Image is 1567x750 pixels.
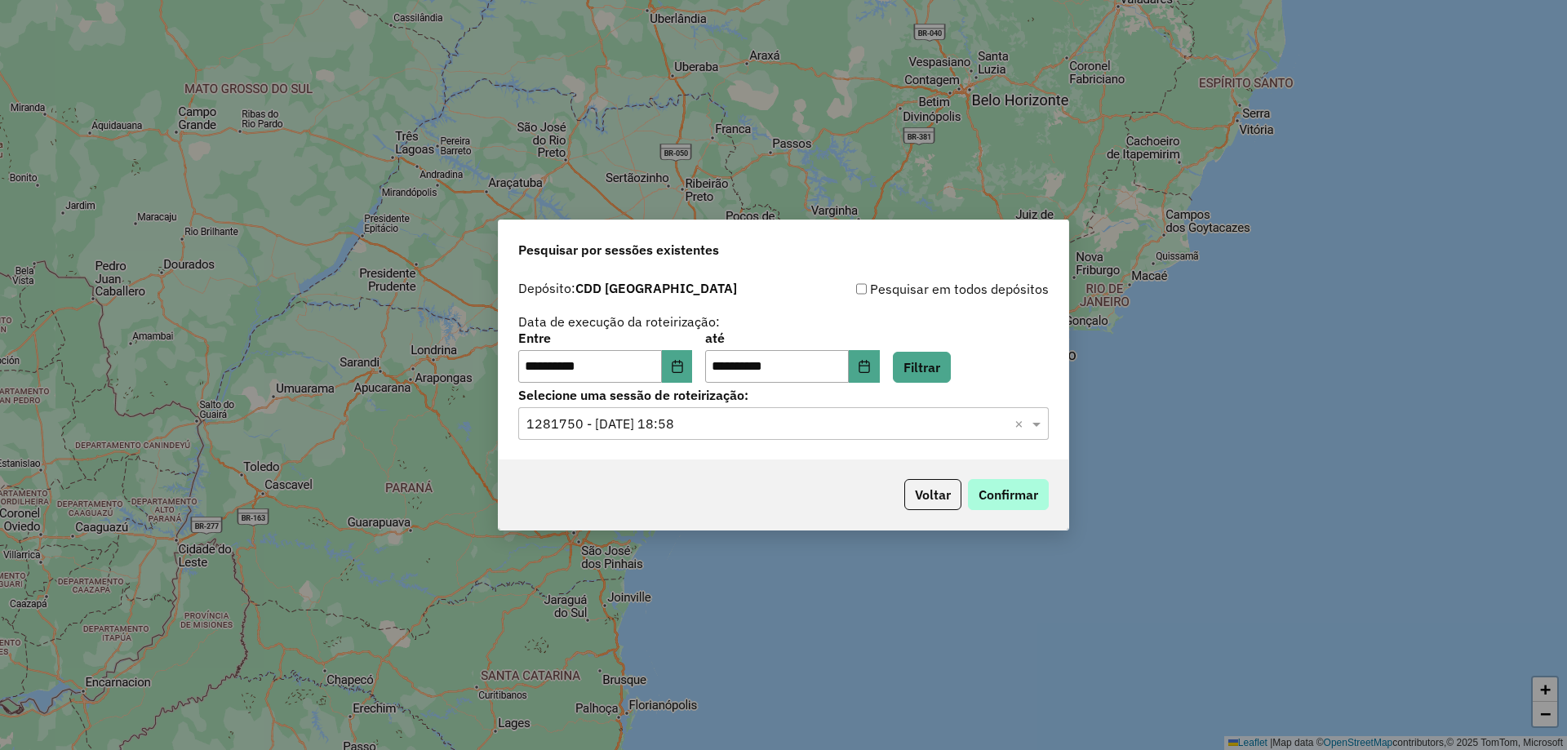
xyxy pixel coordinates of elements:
label: Selecione uma sessão de roteirização: [518,385,1049,405]
label: Entre [518,328,692,348]
button: Choose Date [662,350,693,383]
span: Clear all [1014,414,1028,433]
button: Voltar [904,479,961,510]
div: Pesquisar em todos depósitos [783,279,1049,299]
label: Depósito: [518,278,737,298]
button: Confirmar [968,479,1049,510]
span: Pesquisar por sessões existentes [518,240,719,260]
label: até [705,328,879,348]
button: Filtrar [893,352,951,383]
strong: CDD [GEOGRAPHIC_DATA] [575,280,737,296]
button: Choose Date [849,350,880,383]
label: Data de execução da roteirização: [518,312,720,331]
